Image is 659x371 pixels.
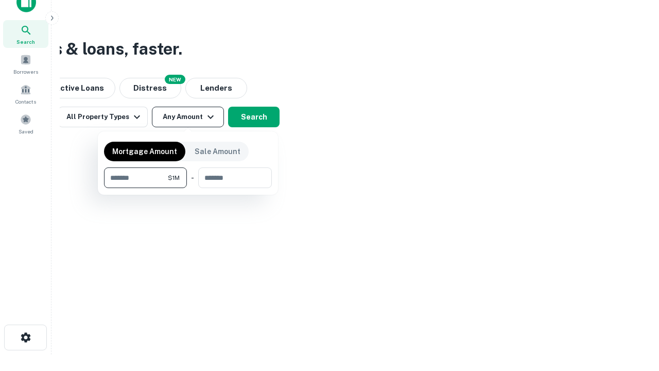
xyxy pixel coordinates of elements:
p: Sale Amount [195,146,240,157]
iframe: Chat Widget [608,289,659,338]
p: Mortgage Amount [112,146,177,157]
span: $1M [168,173,180,182]
div: - [191,167,194,188]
